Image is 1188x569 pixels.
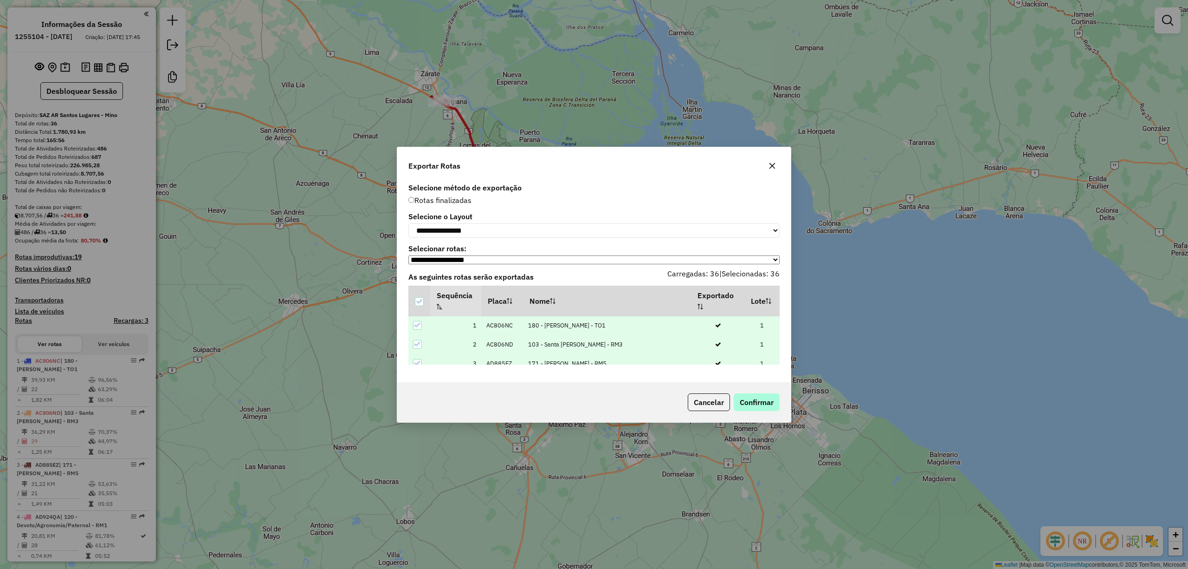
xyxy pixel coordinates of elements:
span: Carregadas: 36 [667,269,719,278]
label: Selecione método de exportação [408,182,780,193]
th: Sequência [430,286,481,316]
button: Confirmar [734,393,780,411]
td: AC806ND [481,335,523,354]
td: AD885EZ [481,354,523,373]
td: 171 - [PERSON_NAME] - RM5 [523,354,691,373]
td: 1 [430,316,481,335]
label: Selecionar rotas: [408,243,780,254]
td: 180 - [PERSON_NAME] - TO1 [523,316,691,335]
td: AC806NC [481,316,523,335]
th: Placa [481,286,523,316]
td: 1 [745,335,780,354]
th: Nome [523,286,691,316]
th: Lote [745,286,780,316]
label: Selecione o Layout [408,211,780,222]
td: 2 [430,335,481,354]
td: 103 - Santa [PERSON_NAME] - RM3 [523,335,691,354]
td: 3 [430,354,481,373]
div: | [594,268,785,286]
td: 1 [745,316,780,335]
th: Exportado [691,286,745,316]
button: Cancelar [688,393,730,411]
strong: As seguintes rotas serão exportadas [408,272,534,281]
span: Selecionadas: 36 [722,269,780,278]
span: Rotas finalizadas [408,196,471,205]
td: 1 [745,354,780,373]
span: Exportar Rotas [408,160,460,171]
